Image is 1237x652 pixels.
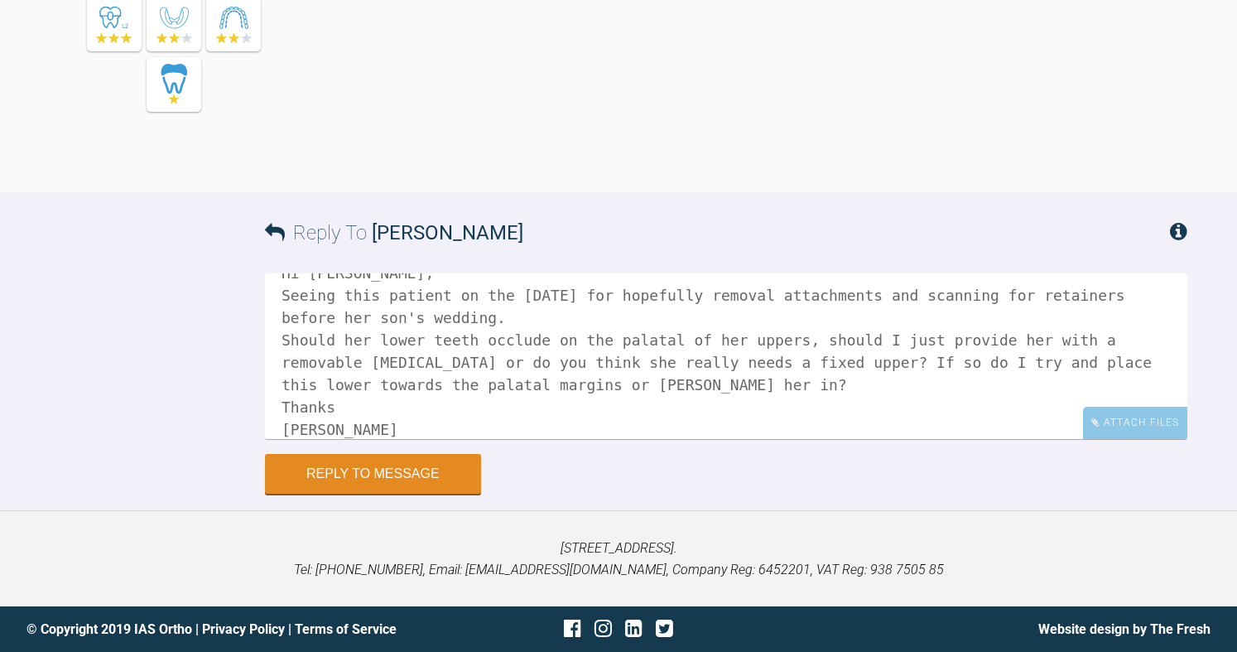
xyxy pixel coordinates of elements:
[265,454,481,494] button: Reply to Message
[265,217,523,249] h3: Reply To
[1038,621,1211,637] a: Website design by The Fresh
[26,619,421,640] div: © Copyright 2019 IAS Ortho | |
[202,621,285,637] a: Privacy Policy
[295,621,397,637] a: Terms of Service
[265,273,1187,439] textarea: Hi [PERSON_NAME], Seeing this patient on the [DATE] for hopefully removal attachments and scannin...
[1083,407,1187,439] div: Attach Files
[26,538,1211,580] p: [STREET_ADDRESS]. Tel: [PHONE_NUMBER], Email: [EMAIL_ADDRESS][DOMAIN_NAME], Company Reg: 6452201,...
[372,221,523,244] span: [PERSON_NAME]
